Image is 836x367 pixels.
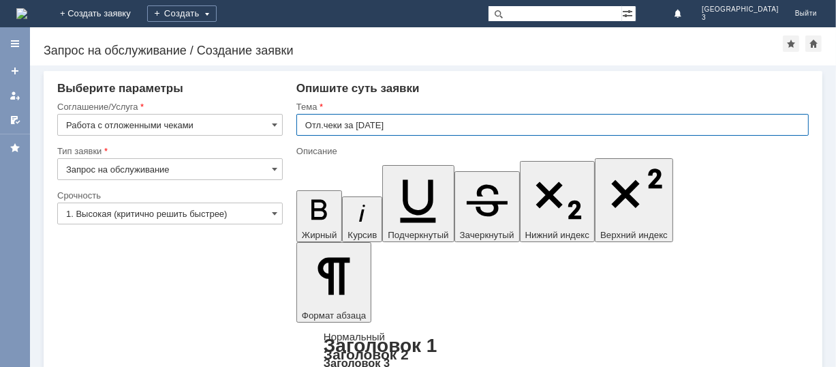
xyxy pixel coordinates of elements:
[16,8,27,19] a: Перейти на домашнюю страницу
[4,109,26,131] a: Мои согласования
[342,196,382,242] button: Курсив
[805,35,822,52] div: Сделать домашней страницей
[296,242,371,323] button: Формат абзаца
[57,191,280,200] div: Срочность
[382,165,454,242] button: Подчеркнутый
[324,331,385,342] a: Нормальный
[302,310,366,321] span: Формат абзаца
[4,60,26,82] a: Создать заявку
[388,230,448,240] span: Подчеркнутый
[147,5,217,22] div: Создать
[296,190,343,242] button: Жирный
[347,230,377,240] span: Курсив
[4,85,26,106] a: Мои заявки
[57,82,183,95] span: Выберите параметры
[324,347,409,362] a: Заголовок 2
[595,158,673,242] button: Верхний индекс
[525,230,590,240] span: Нижний индекс
[57,102,280,111] div: Соглашение/Услуга
[622,6,636,19] span: Расширенный поиск
[16,8,27,19] img: logo
[600,230,668,240] span: Верхний индекс
[302,230,337,240] span: Жирный
[702,5,779,14] span: [GEOGRAPHIC_DATA]
[454,171,520,242] button: Зачеркнутый
[520,161,595,242] button: Нижний индекс
[296,82,420,95] span: Опишите суть заявки
[702,14,779,22] span: 3
[460,230,514,240] span: Зачеркнутый
[44,44,783,57] div: Запрос на обслуживание / Создание заявки
[324,335,437,356] a: Заголовок 1
[783,35,799,52] div: Добавить в избранное
[296,102,806,111] div: Тема
[296,147,806,156] div: Описание
[57,147,280,156] div: Тип заявки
